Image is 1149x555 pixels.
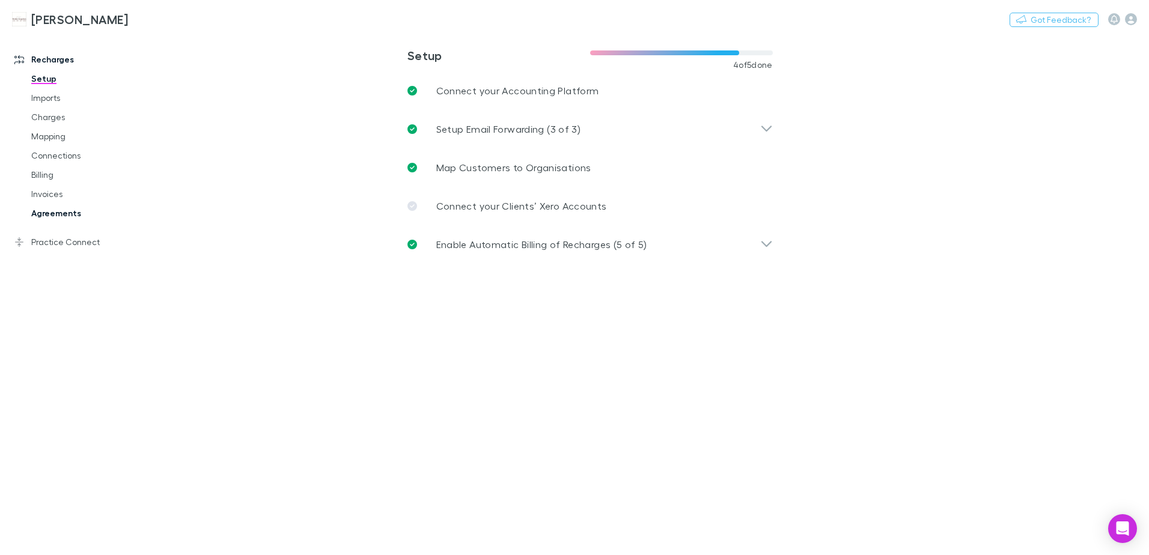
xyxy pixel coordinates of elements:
h3: [PERSON_NAME] [31,12,128,26]
a: Connections [19,146,162,165]
a: [PERSON_NAME] [5,5,135,34]
p: Connect your Clients’ Xero Accounts [436,199,607,213]
p: Connect your Accounting Platform [436,83,599,98]
a: Mapping [19,127,162,146]
a: Map Customers to Organisations [398,148,782,187]
div: Enable Automatic Billing of Recharges (5 of 5) [398,225,782,264]
a: Connect your Clients’ Xero Accounts [398,187,782,225]
a: Invoices [19,184,162,204]
a: Billing [19,165,162,184]
p: Map Customers to Organisations [436,160,591,175]
p: Enable Automatic Billing of Recharges (5 of 5) [436,237,647,252]
img: Hales Douglass's Logo [12,12,26,26]
a: Charges [19,108,162,127]
a: Setup [19,69,162,88]
button: Got Feedback? [1010,13,1099,27]
a: Agreements [19,204,162,223]
h3: Setup [407,48,590,62]
p: Setup Email Forwarding (3 of 3) [436,122,581,136]
div: Setup Email Forwarding (3 of 3) [398,110,782,148]
span: 4 of 5 done [733,60,773,70]
a: Imports [19,88,162,108]
div: Open Intercom Messenger [1108,514,1137,543]
a: Recharges [2,50,162,69]
a: Practice Connect [2,232,162,252]
a: Connect your Accounting Platform [398,71,782,110]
